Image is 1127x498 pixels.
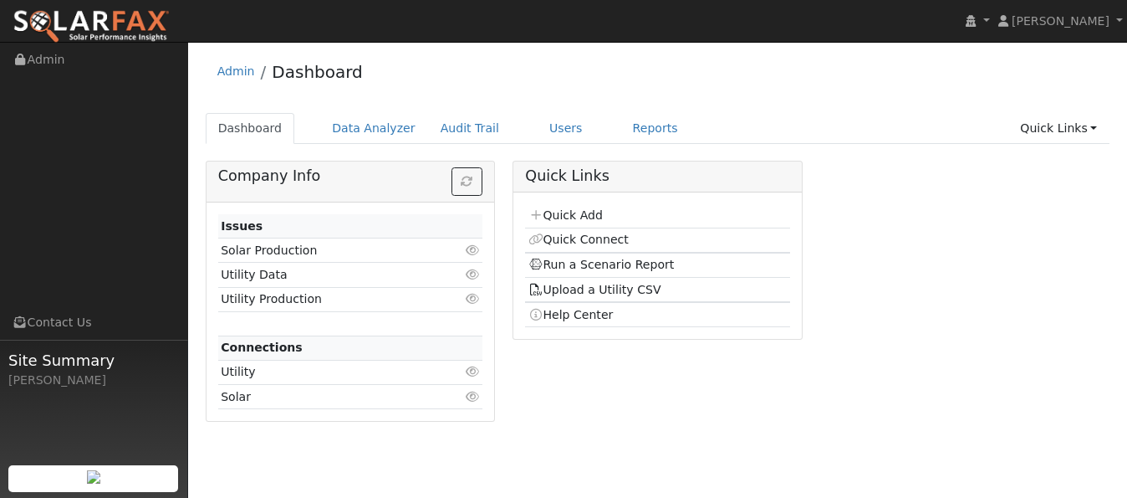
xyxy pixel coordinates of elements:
strong: Issues [221,219,263,233]
span: [PERSON_NAME] [1012,14,1109,28]
a: Users [537,113,595,144]
a: Help Center [528,308,614,321]
a: Quick Connect [528,233,629,246]
strong: Connections [221,341,303,354]
i: Click to view [465,269,480,280]
td: Utility [218,360,440,384]
a: Upload a Utility CSV [528,283,661,296]
img: SolarFax [13,9,170,44]
i: Click to view [465,366,480,377]
i: Click to view [465,391,480,403]
a: Quick Add [528,208,603,222]
a: Quick Links [1007,113,1109,144]
img: retrieve [87,470,100,484]
a: Run a Scenario Report [528,258,675,271]
a: Reports [620,113,691,144]
i: Click to view [465,244,480,256]
td: Solar Production [218,239,440,263]
span: Site Summary [8,349,179,372]
i: Click to view [465,293,480,305]
td: Solar [218,385,440,409]
a: Data Analyzer [319,113,428,144]
td: Utility Production [218,287,440,311]
div: [PERSON_NAME] [8,372,179,389]
a: Admin [217,64,255,78]
h5: Quick Links [525,167,789,185]
a: Dashboard [206,113,295,144]
h5: Company Info [218,167,482,185]
a: Dashboard [272,62,363,82]
a: Audit Trail [428,113,512,144]
td: Utility Data [218,263,440,287]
